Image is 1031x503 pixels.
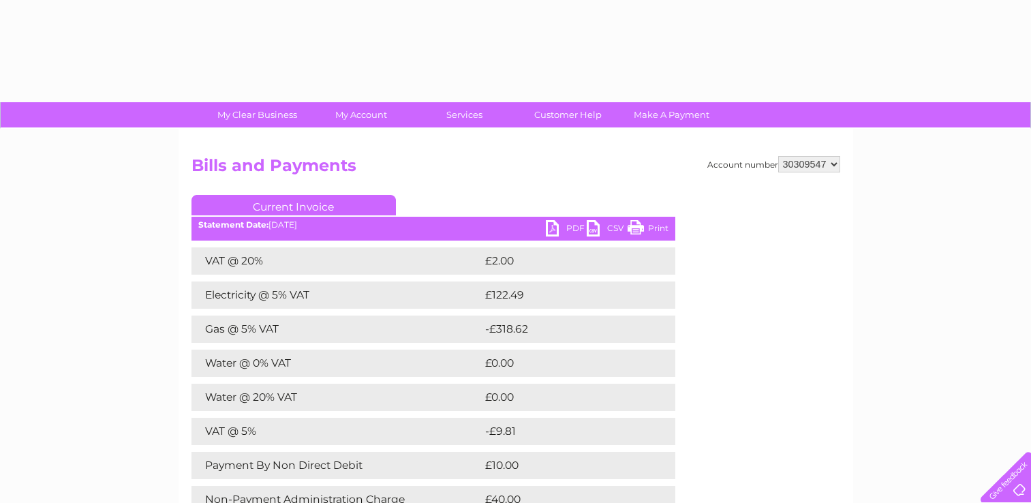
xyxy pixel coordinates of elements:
[191,156,840,182] h2: Bills and Payments
[191,247,482,275] td: VAT @ 20%
[191,220,675,230] div: [DATE]
[191,350,482,377] td: Water @ 0% VAT
[191,195,396,215] a: Current Invoice
[615,102,728,127] a: Make A Payment
[512,102,624,127] a: Customer Help
[482,452,647,479] td: £10.00
[546,220,587,240] a: PDF
[482,418,645,445] td: -£9.81
[482,281,650,309] td: £122.49
[191,452,482,479] td: Payment By Non Direct Debit
[482,350,644,377] td: £0.00
[408,102,521,127] a: Services
[587,220,628,240] a: CSV
[482,384,644,411] td: £0.00
[191,418,482,445] td: VAT @ 5%
[191,316,482,343] td: Gas @ 5% VAT
[198,219,268,230] b: Statement Date:
[201,102,313,127] a: My Clear Business
[191,281,482,309] td: Electricity @ 5% VAT
[482,316,652,343] td: -£318.62
[305,102,417,127] a: My Account
[191,384,482,411] td: Water @ 20% VAT
[482,247,644,275] td: £2.00
[707,156,840,172] div: Account number
[628,220,668,240] a: Print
